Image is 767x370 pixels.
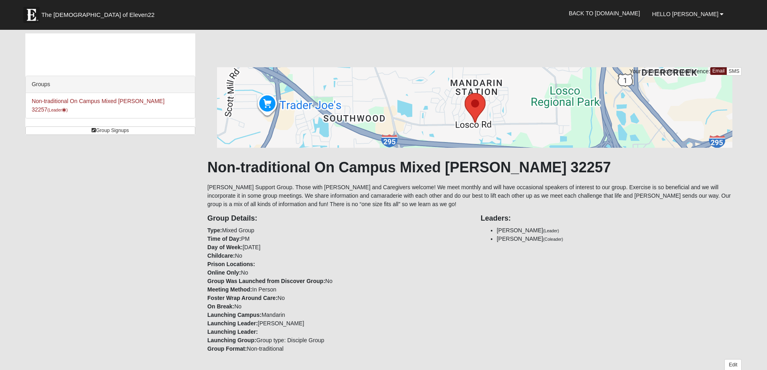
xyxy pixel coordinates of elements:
strong: Group Was Launched from Discover Group: [207,278,325,284]
a: SMS [726,67,742,76]
h1: Non-traditional On Campus Mixed [PERSON_NAME] 32257 [207,159,742,176]
small: (Leader ) [48,107,68,112]
strong: Online Only: [207,269,241,276]
li: [PERSON_NAME] [497,235,742,243]
span: The [DEMOGRAPHIC_DATA] of Eleven22 [41,11,155,19]
a: The [DEMOGRAPHIC_DATA] of Eleven22 [19,3,180,23]
strong: Meeting Method: [207,286,252,293]
div: Mixed Group PM [DATE] No No No In Person No No Mandarin [PERSON_NAME] Group type: Disciple Group ... [201,209,475,353]
small: (Coleader) [543,237,563,242]
strong: Launching Group: [207,337,256,343]
strong: Launching Leader: [207,320,258,327]
strong: Launching Leader: [207,329,258,335]
strong: Launching Campus: [207,312,262,318]
strong: Time of Day: [207,236,241,242]
strong: On Break: [207,303,234,310]
a: Group Signups [25,126,195,135]
strong: Foster Wrap Around Care: [207,295,277,301]
h4: Leaders: [481,214,742,223]
span: Your communication preference: [629,68,710,74]
strong: Childcare: [207,252,235,259]
span: Hello [PERSON_NAME] [652,11,719,17]
strong: Type: [207,227,222,234]
strong: Prison Locations: [207,261,255,267]
small: (Leader) [543,228,559,233]
li: [PERSON_NAME] [497,226,742,235]
div: Groups [26,76,195,93]
a: Email [710,67,727,75]
a: Back to [DOMAIN_NAME] [563,3,646,23]
a: Non-traditional On Campus Mixed [PERSON_NAME] 32257(Leader) [32,98,165,113]
strong: Group Format: [207,345,247,352]
strong: Day of Week: [207,244,243,250]
a: Hello [PERSON_NAME] [646,4,730,24]
img: Eleven22 logo [23,7,39,23]
h4: Group Details: [207,214,469,223]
